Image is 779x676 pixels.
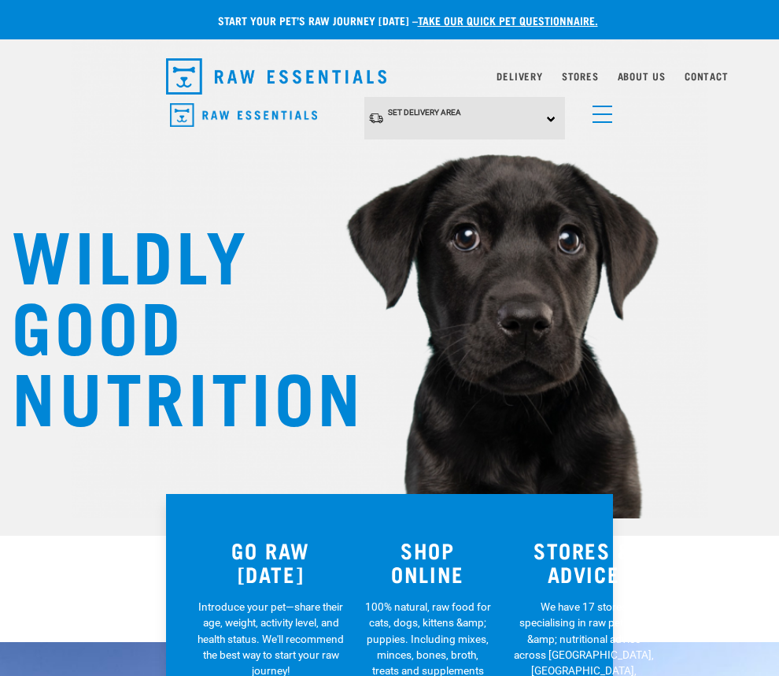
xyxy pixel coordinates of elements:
[388,108,461,117] span: Set Delivery Area
[618,73,666,79] a: About Us
[198,538,344,586] h3: GO RAW [DATE]
[166,58,386,95] img: Raw Essentials Logo
[12,217,327,429] h1: WILDLY GOOD NUTRITION
[418,17,598,23] a: take our quick pet questionnaire.
[511,538,655,586] h3: STORES & ADVICE
[363,538,493,586] h3: SHOP ONLINE
[585,96,613,124] a: menu
[170,103,317,128] img: Raw Essentials Logo
[562,73,599,79] a: Stores
[685,73,729,79] a: Contact
[368,112,384,124] img: van-moving.png
[153,52,626,101] nav: dropdown navigation
[497,73,542,79] a: Delivery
